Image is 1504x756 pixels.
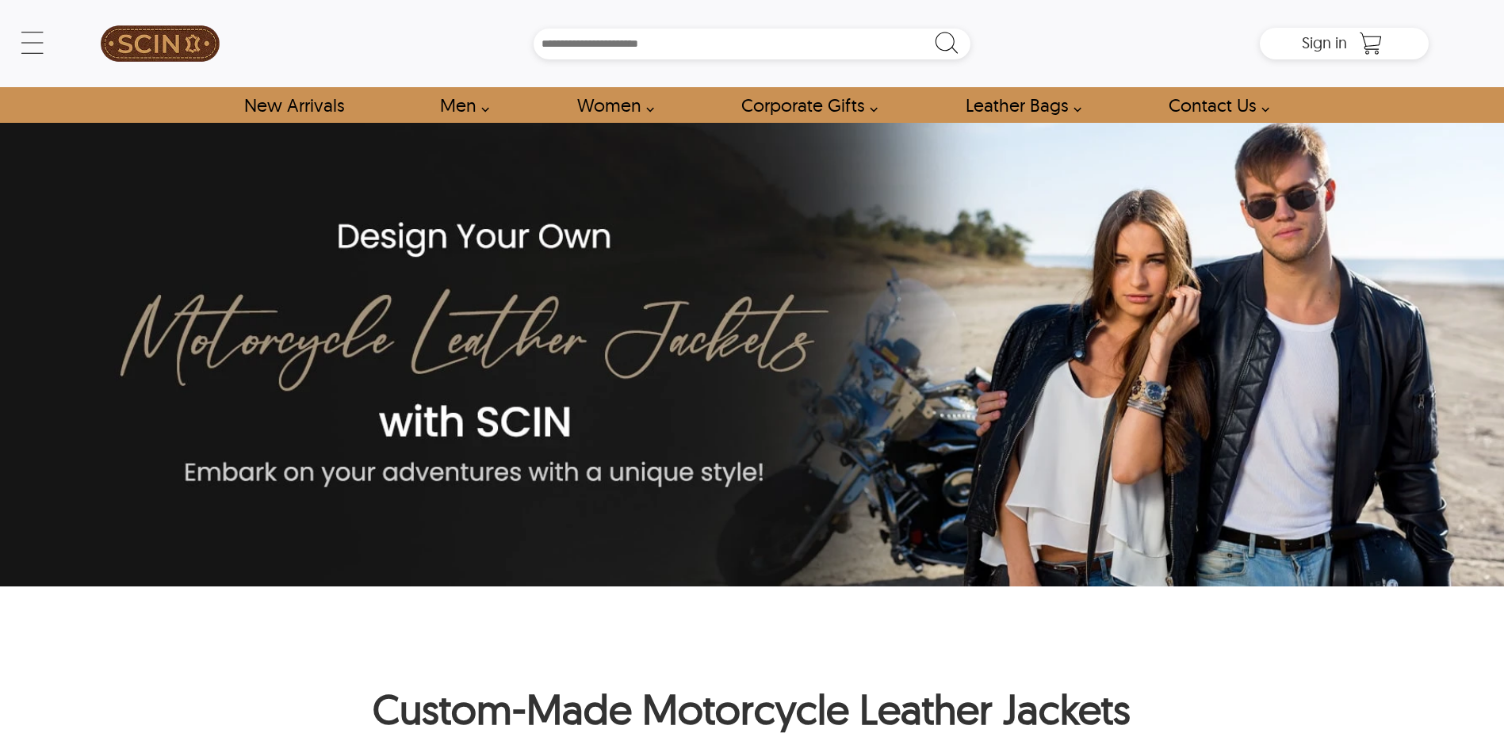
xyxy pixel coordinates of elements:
h1: Custom-Made Motorcycle Leather Jackets [75,632,1429,743]
span: Sign in [1302,32,1347,52]
a: shop men's leather jackets [422,87,498,123]
img: SCIN [101,8,220,79]
a: SCIN [75,8,244,79]
a: Shop Leather Corporate Gifts [723,87,886,123]
a: Shop Leather Bags [947,87,1090,123]
a: Shopping Cart [1355,32,1387,55]
a: Sign in [1302,38,1347,51]
a: contact-us [1150,87,1278,123]
a: Shop Women Leather Jackets [559,87,663,123]
a: Shop New Arrivals [226,87,362,123]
